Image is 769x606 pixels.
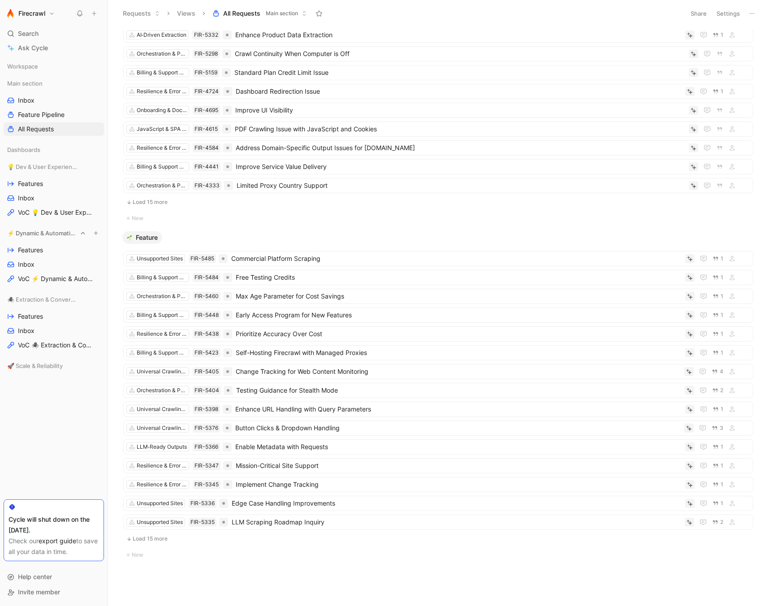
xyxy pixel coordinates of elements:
[123,251,753,266] a: Unsupported SitesFIR-5485Commercial Platform Scraping1
[18,96,35,105] span: Inbox
[137,125,187,134] div: JavaScript & SPA Support
[4,108,104,121] a: Feature Pipeline
[720,388,723,393] span: 2
[236,291,682,302] span: Max Age Parameter for Cost Savings
[721,331,723,337] span: 1
[123,496,753,511] a: Unsupported SitesFIR-5336Edge Case Handling Improvements1
[4,77,104,136] div: Main sectionInboxFeature PipelineAll Requests
[7,145,40,154] span: Dashboards
[123,46,753,61] a: Orchestration & PerformanceFIR-5298Crawl Continuity When Computer is Off
[4,324,104,338] a: Inbox
[137,273,187,282] div: Billing & Support Ops
[710,385,725,395] button: 2
[236,86,682,97] span: Dashboard Redirection Issue
[137,162,187,171] div: Billing & Support Ops
[4,570,104,584] div: Help center
[4,143,104,156] div: Dashboards
[235,105,685,116] span: Improve UI Visibility
[711,461,725,471] button: 1
[194,143,219,152] div: FIR-4584
[123,420,753,436] a: Universal Crawling & ScrapingFIR-5376Button Clicks & Dropdown Handling3
[7,295,78,304] span: 🕷️ Extraction & Conversion
[4,585,104,599] div: Invite member
[122,231,162,244] button: 🌱Feature
[721,350,723,355] span: 1
[123,458,753,473] a: Resilience & Error HandlingFIR-5347Mission-Critical Site Support1
[137,499,183,508] div: Unsupported Sites
[137,348,187,357] div: Billing & Support Ops
[137,143,187,152] div: Resilience & Error Handling
[123,178,753,193] a: Orchestration & PerformanceFIR-4333Limited Proxy Country Support
[194,480,219,489] div: FIR-5345
[123,533,753,544] button: Load 15 more
[137,367,187,376] div: Universal Crawling & Scraping
[7,229,77,238] span: ⚡ Dynamic & Automation
[711,329,725,339] button: 1
[711,442,725,452] button: 1
[711,498,725,508] button: 1
[7,79,43,88] span: Main section
[4,122,104,136] a: All Requests
[6,9,15,18] img: Firecrawl
[136,233,158,242] span: Feature
[194,125,218,134] div: FIR-4615
[137,106,187,115] div: Onboarding & Documentation
[721,501,723,506] span: 1
[190,518,215,527] div: FIR-5335
[4,191,104,205] a: Inbox
[119,231,758,561] div: 🌱FeatureLoad 15 moreNew
[123,103,753,118] a: Onboarding & DocumentationFIR-4695Improve UI Visibility
[234,67,685,78] span: Standard Plan Credit Limit Issue
[137,442,187,451] div: LLM‑Ready Outputs
[7,162,77,171] span: 💡 Dev & User Experience
[123,289,753,304] a: Orchestration & PerformanceFIR-5460Max Age Parameter for Cost Savings1
[18,326,35,335] span: Inbox
[4,94,104,107] a: Inbox
[235,404,682,415] span: Enhance URL Handling with Query Parameters
[194,68,217,77] div: FIR-5159
[137,49,187,58] div: Orchestration & Performance
[137,480,187,489] div: Resilience & Error Handling
[711,310,725,320] button: 1
[18,246,43,255] span: Features
[223,9,260,18] span: All Requests
[4,143,104,159] div: Dashboards
[720,369,723,374] span: 4
[18,274,93,283] span: VoC ⚡ Dynamic & Automation
[123,270,753,285] a: Billing & Support OpsFIR-5484Free Testing Credits1
[173,7,199,20] button: Views
[711,404,725,414] button: 1
[236,347,682,358] span: Self-Hosting Firecrawl with Managed Proxies
[194,461,219,470] div: FIR-5347
[123,65,753,80] a: Billing & Support OpsFIR-5159Standard Plan Credit Limit Issue
[711,254,725,264] button: 1
[123,121,753,137] a: JavaScript & SPA SupportFIR-4615PDF Crawling Issue with JavaScript and Cookies
[123,140,753,156] a: Resilience & Error HandlingFIR-4584Address Domain-Specific Output Issues for [DOMAIN_NAME]
[18,208,93,217] span: VoC 💡 Dev & User Experience
[18,110,65,119] span: Feature Pipeline
[194,424,218,433] div: FIR-5376
[190,254,214,263] div: FIR-5485
[137,405,187,414] div: Universal Crawling & Scraping
[711,30,725,40] button: 1
[194,87,219,96] div: FIR-4724
[236,272,682,283] span: Free Testing Credits
[194,49,218,58] div: FIR-5298
[190,499,215,508] div: FIR-5336
[711,348,725,358] button: 1
[18,179,43,188] span: Features
[137,68,187,77] div: Billing & Support Ops
[194,311,219,320] div: FIR-5448
[137,311,187,320] div: Billing & Support Ops
[236,460,682,471] span: Mission-Critical Site Support
[4,226,104,240] div: ⚡ Dynamic & Automation
[4,60,104,73] div: Workspace
[4,258,104,271] a: Inbox
[721,312,723,318] span: 1
[4,77,104,90] div: Main section
[4,41,104,55] a: Ask Cycle
[194,273,219,282] div: FIR-5484
[194,348,219,357] div: FIR-5423
[721,256,723,261] span: 1
[137,30,186,39] div: AI‑Driven Extraction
